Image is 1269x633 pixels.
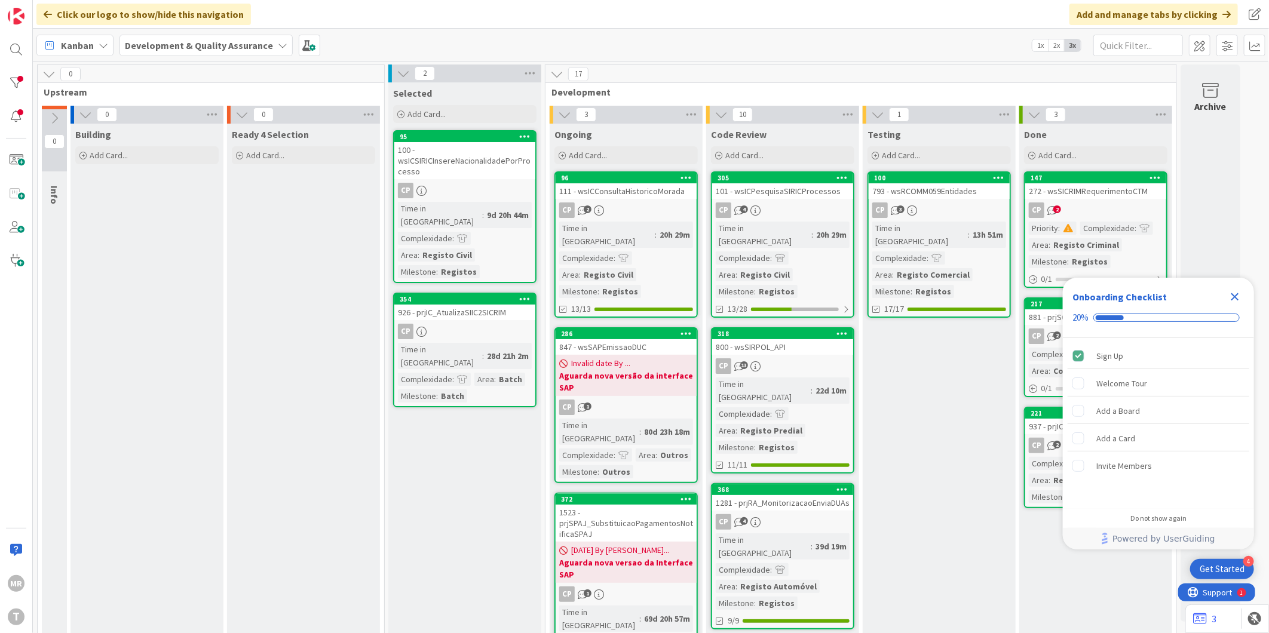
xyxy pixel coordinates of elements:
div: Milestone [398,389,436,402]
a: 147272 - wsSICRIMRequerimentoCTMCPPriority:Complexidade:Area:Registo CriminalMilestone:Registos0/1 [1024,171,1167,288]
div: 3721523 - prjSPAJ_SubstituicaoPagamentosNotificaSPAJ [556,494,697,542]
div: CP [394,324,535,339]
span: 3x [1065,39,1081,51]
div: 1281 - prjRA_MonitorizacaoEnviaDUAs [712,495,853,511]
a: 100793 - wsRCOMM059EntidadesCPTime in [GEOGRAPHIC_DATA]:13h 51mComplexidade:Area:Registo Comercia... [868,171,1011,318]
span: 0 / 1 [1041,382,1052,395]
div: 147 [1025,173,1166,183]
span: : [482,349,484,362]
div: 1523 - prjSPAJ_SubstituicaoPagamentosNotificaSPAJ [556,505,697,542]
div: Area [1029,364,1049,377]
div: Registos [438,265,480,278]
div: Time in [GEOGRAPHIC_DATA] [716,377,811,404]
div: 0/1 [1025,272,1166,287]
div: Time in [GEOGRAPHIC_DATA] [398,343,482,369]
div: CP [716,202,731,218]
div: CP [559,202,575,218]
span: 1 [584,589,591,597]
div: Time in [GEOGRAPHIC_DATA] [716,222,811,248]
div: Complexidade [398,232,452,245]
span: : [639,425,641,438]
div: MR [8,575,24,592]
span: 2 [1053,331,1061,339]
div: 217 [1031,300,1166,308]
div: Registo Comercial [894,268,973,281]
div: Checklist progress: 20% [1072,312,1245,323]
div: Time in [GEOGRAPHIC_DATA] [872,222,968,248]
div: Registos [756,285,798,298]
span: : [436,389,438,402]
div: Registo Civil [581,268,636,281]
div: 100 [869,173,1010,183]
div: Area [398,248,418,262]
div: Area [636,448,655,462]
div: Complexidade [1080,222,1135,235]
div: 3681281 - prjRA_MonitorizacaoEnviaDUAs [712,484,853,511]
div: Welcome Tour is incomplete. [1068,370,1249,397]
div: CP [1025,328,1166,344]
div: Registo Civil [737,268,793,281]
span: : [614,251,615,265]
div: Milestone [398,265,436,278]
div: Milestone [559,285,597,298]
span: 2 [415,66,435,81]
div: 800 - wsSIRPOL_API [712,339,853,355]
div: 96 [561,174,697,182]
div: Batch [496,373,525,386]
span: 2 [1053,441,1061,448]
span: Add Card... [90,150,128,161]
div: Milestone [716,597,754,610]
div: Milestone [1029,490,1067,503]
div: 9d 20h 44m [484,208,532,222]
div: Area [716,580,735,593]
span: Testing [868,128,901,140]
span: 3 [576,107,596,122]
span: 2 [584,205,591,213]
div: CP [1029,438,1044,453]
img: Visit kanbanzone.com [8,8,24,24]
a: 96111 - wsICConsultaHistoricoMoradaCPTime in [GEOGRAPHIC_DATA]:20h 29mComplexidade:Area:Registo C... [554,171,698,318]
div: 147272 - wsSICRIMRequerimentoCTM [1025,173,1166,199]
div: Complexidade [716,407,770,420]
div: 354 [400,295,535,303]
div: Time in [GEOGRAPHIC_DATA] [398,202,482,228]
div: Outros [599,465,633,478]
div: CP [869,202,1010,218]
div: 100 - wsICSIRICInsereNacionalidadePorProcesso [394,142,535,179]
div: 80d 23h 18m [641,425,693,438]
div: 1 [62,5,65,14]
span: : [811,228,813,241]
div: 96 [556,173,697,183]
a: 3681281 - prjRA_MonitorizacaoEnviaDUAsCPTime in [GEOGRAPHIC_DATA]:39d 19mComplexidade:Area:Regist... [711,483,854,629]
div: Milestone [716,441,754,454]
div: 95100 - wsICSIRICInsereNacionalidadePorProcesso [394,131,535,179]
div: CP [712,358,853,374]
div: CP [712,514,853,530]
span: : [735,424,737,437]
span: [DATE] By [PERSON_NAME]... [571,544,669,557]
div: 272 - wsSICRIMRequerimentoCTM [1025,183,1166,199]
div: Area [1029,474,1049,487]
span: Ongoing [554,128,592,140]
div: CP [398,183,413,198]
div: 305 [718,174,853,182]
div: Priority [1029,222,1058,235]
div: Area [559,268,579,281]
span: : [927,251,928,265]
span: 13/28 [728,303,747,315]
span: 4 [740,517,748,525]
div: Welcome Tour [1096,376,1147,391]
span: 3 [897,205,905,213]
div: Complexidade [716,251,770,265]
div: Registo Criminal [1050,238,1122,251]
div: Archive [1195,99,1227,113]
div: CP [1025,202,1166,218]
span: : [436,265,438,278]
div: Complexidade [559,448,614,462]
div: Close Checklist [1225,287,1245,306]
div: 28d 21h 2m [484,349,532,362]
span: : [579,268,581,281]
a: 221937 - prjIC_SendVerbetesCPComplexidade:Area:Registo CivilMilestone:Batch [1024,407,1167,508]
a: 95100 - wsICSIRICInsereNacionalidadePorProcessoCPTime in [GEOGRAPHIC_DATA]:9d 20h 44mComplexidade... [393,130,537,283]
span: 10 [732,107,753,122]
